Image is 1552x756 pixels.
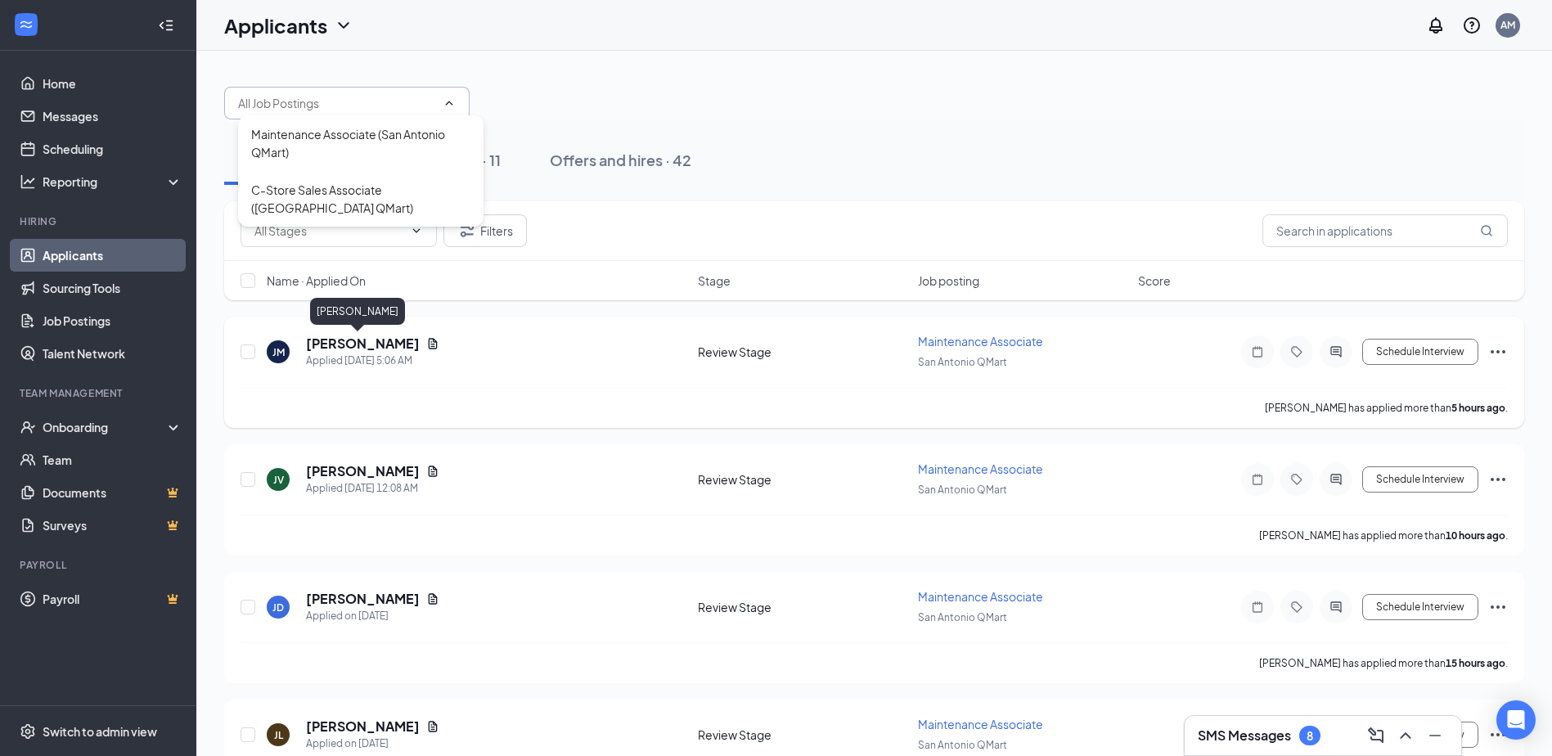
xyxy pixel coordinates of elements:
a: DocumentsCrown [43,476,182,509]
a: Scheduling [43,133,182,165]
svg: ActiveChat [1326,473,1346,486]
span: Score [1138,272,1171,289]
h5: [PERSON_NAME] [306,462,420,480]
div: JD [272,601,284,614]
span: Maintenance Associate [918,717,1043,731]
button: Filter Filters [443,214,527,247]
svg: Analysis [20,173,36,190]
input: Search in applications [1262,214,1508,247]
div: AM [1500,18,1515,32]
div: Open Intercom Messenger [1496,700,1536,740]
svg: ActiveChat [1326,345,1346,358]
svg: Collapse [158,17,174,34]
b: 15 hours ago [1446,657,1505,669]
svg: Tag [1287,345,1307,358]
span: San Antonio QMart [918,484,1007,496]
svg: QuestionInfo [1462,16,1482,35]
svg: UserCheck [20,419,36,435]
div: JL [274,728,283,742]
a: Talent Network [43,337,182,370]
h5: [PERSON_NAME] [306,590,420,608]
span: San Antonio QMart [918,356,1007,368]
button: Minimize [1422,722,1448,749]
svg: WorkstreamLogo [18,16,34,33]
div: Review Stage [698,344,908,360]
div: Review Stage [698,471,908,488]
a: PayrollCrown [43,583,182,615]
p: [PERSON_NAME] has applied more than . [1265,401,1508,415]
span: Stage [698,272,731,289]
svg: ComposeMessage [1366,726,1386,745]
span: San Antonio QMart [918,611,1007,623]
svg: Ellipses [1488,470,1508,489]
svg: Note [1248,345,1267,358]
svg: Document [426,720,439,733]
a: Home [43,67,182,100]
div: JM [272,345,285,359]
b: 5 hours ago [1451,402,1505,414]
span: Maintenance Associate [918,334,1043,349]
svg: Tag [1287,473,1307,486]
div: Applied [DATE] 12:08 AM [306,480,439,497]
div: Maintenance Associate (San Antonio QMart) [251,125,470,161]
div: JV [273,473,284,487]
a: Applicants [43,239,182,272]
span: Maintenance Associate [918,589,1043,604]
p: [PERSON_NAME] has applied more than . [1259,529,1508,542]
svg: Notifications [1426,16,1446,35]
div: Payroll [20,558,179,572]
b: 10 hours ago [1446,529,1505,542]
svg: MagnifyingGlass [1480,224,1493,237]
div: Hiring [20,214,179,228]
svg: Minimize [1425,726,1445,745]
svg: Ellipses [1488,597,1508,617]
svg: Settings [20,723,36,740]
div: Review Stage [698,599,908,615]
span: Name · Applied On [267,272,366,289]
button: Schedule Interview [1362,594,1478,620]
p: [PERSON_NAME] has applied more than . [1259,656,1508,670]
button: Schedule Interview [1362,339,1478,365]
svg: ChevronUp [1396,726,1415,745]
svg: ChevronDown [410,224,423,237]
h1: Applicants [224,11,327,39]
svg: Document [426,337,439,350]
span: Job posting [918,272,979,289]
svg: Document [426,465,439,478]
svg: Tag [1287,601,1307,614]
svg: ChevronUp [443,97,456,110]
span: Maintenance Associate [918,461,1043,476]
h5: [PERSON_NAME] [306,335,420,353]
div: Offers and hires · 42 [550,150,691,170]
svg: Document [426,592,439,605]
svg: Note [1248,473,1267,486]
button: ChevronUp [1392,722,1419,749]
input: All Job Postings [238,94,436,112]
div: Reporting [43,173,183,190]
div: Applied on [DATE] [306,608,439,624]
div: [PERSON_NAME] [310,298,405,325]
span: San Antonio QMart [918,739,1007,751]
svg: ChevronDown [334,16,353,35]
div: 8 [1307,729,1313,743]
div: Review Stage [698,727,908,743]
a: Messages [43,100,182,133]
h3: SMS Messages [1198,727,1291,745]
svg: Filter [457,221,477,241]
div: Onboarding [43,419,169,435]
svg: Note [1248,601,1267,614]
a: SurveysCrown [43,509,182,542]
div: Applied on [DATE] [306,736,439,752]
svg: Ellipses [1488,725,1508,745]
svg: Ellipses [1488,342,1508,362]
button: ComposeMessage [1363,722,1389,749]
a: Sourcing Tools [43,272,182,304]
div: C-Store Sales Associate ([GEOGRAPHIC_DATA] QMart) [251,181,470,217]
svg: ActiveChat [1326,601,1346,614]
a: Job Postings [43,304,182,337]
div: Team Management [20,386,179,400]
h5: [PERSON_NAME] [306,718,420,736]
div: Applied [DATE] 5:06 AM [306,353,439,369]
div: Switch to admin view [43,723,157,740]
a: Team [43,443,182,476]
